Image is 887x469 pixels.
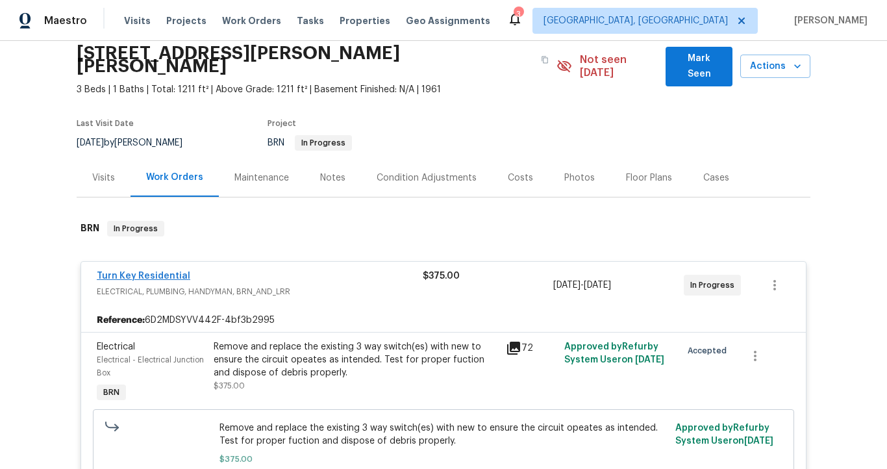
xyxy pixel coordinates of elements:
[553,279,611,292] span: -
[508,171,533,184] div: Costs
[584,281,611,290] span: [DATE]
[222,14,281,27] span: Work Orders
[564,342,664,364] span: Approved by Refurby System User on
[340,14,390,27] span: Properties
[124,14,151,27] span: Visits
[97,342,135,351] span: Electrical
[377,171,477,184] div: Condition Adjustments
[543,14,728,27] span: [GEOGRAPHIC_DATA], [GEOGRAPHIC_DATA]
[751,58,800,75] span: Actions
[108,222,163,235] span: In Progress
[268,120,296,127] span: Project
[675,424,773,446] span: Approved by Refurby System User on
[297,16,324,25] span: Tasks
[688,344,732,357] span: Accepted
[690,279,740,292] span: In Progress
[81,309,806,332] div: 6D2MDSYVV442F-4bf3b2995
[635,355,664,364] span: [DATE]
[703,171,729,184] div: Cases
[92,171,115,184] div: Visits
[77,120,134,127] span: Last Visit Date
[514,8,523,21] div: 3
[97,272,190,281] a: Turn Key Residential
[789,14,868,27] span: [PERSON_NAME]
[77,138,104,147] span: [DATE]
[626,171,672,184] div: Floor Plans
[506,340,556,356] div: 72
[234,171,289,184] div: Maintenance
[580,53,658,79] span: Not seen [DATE]
[744,437,773,446] span: [DATE]
[533,48,556,71] button: Copy Address
[98,386,125,399] span: BRN
[214,382,245,390] span: $375.00
[219,422,668,448] span: Remove and replace the existing 3 way switch(es) with new to ensure the circuit opeates as intend...
[553,281,581,290] span: [DATE]
[564,171,595,184] div: Photos
[97,285,423,298] span: ELECTRICAL, PLUMBING, HANDYMAN, BRN_AND_LRR
[320,171,345,184] div: Notes
[423,272,460,281] span: $375.00
[97,356,204,377] span: Electrical - Electrical Junction Box
[77,208,810,249] div: BRN In Progress
[406,14,490,27] span: Geo Assignments
[77,83,556,96] span: 3 Beds | 1 Baths | Total: 1211 ft² | Above Grade: 1211 ft² | Basement Finished: N/A | 1961
[166,14,206,27] span: Projects
[97,314,145,327] b: Reference:
[296,139,351,147] span: In Progress
[214,340,498,379] div: Remove and replace the existing 3 way switch(es) with new to ensure the circuit opeates as intend...
[268,138,352,147] span: BRN
[146,171,203,184] div: Work Orders
[44,14,87,27] span: Maestro
[676,51,722,82] span: Mark Seen
[77,47,533,73] h2: [STREET_ADDRESS][PERSON_NAME][PERSON_NAME]
[740,55,810,79] button: Actions
[219,453,668,466] span: $375.00
[666,47,732,86] button: Mark Seen
[81,221,99,236] h6: BRN
[77,135,198,151] div: by [PERSON_NAME]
